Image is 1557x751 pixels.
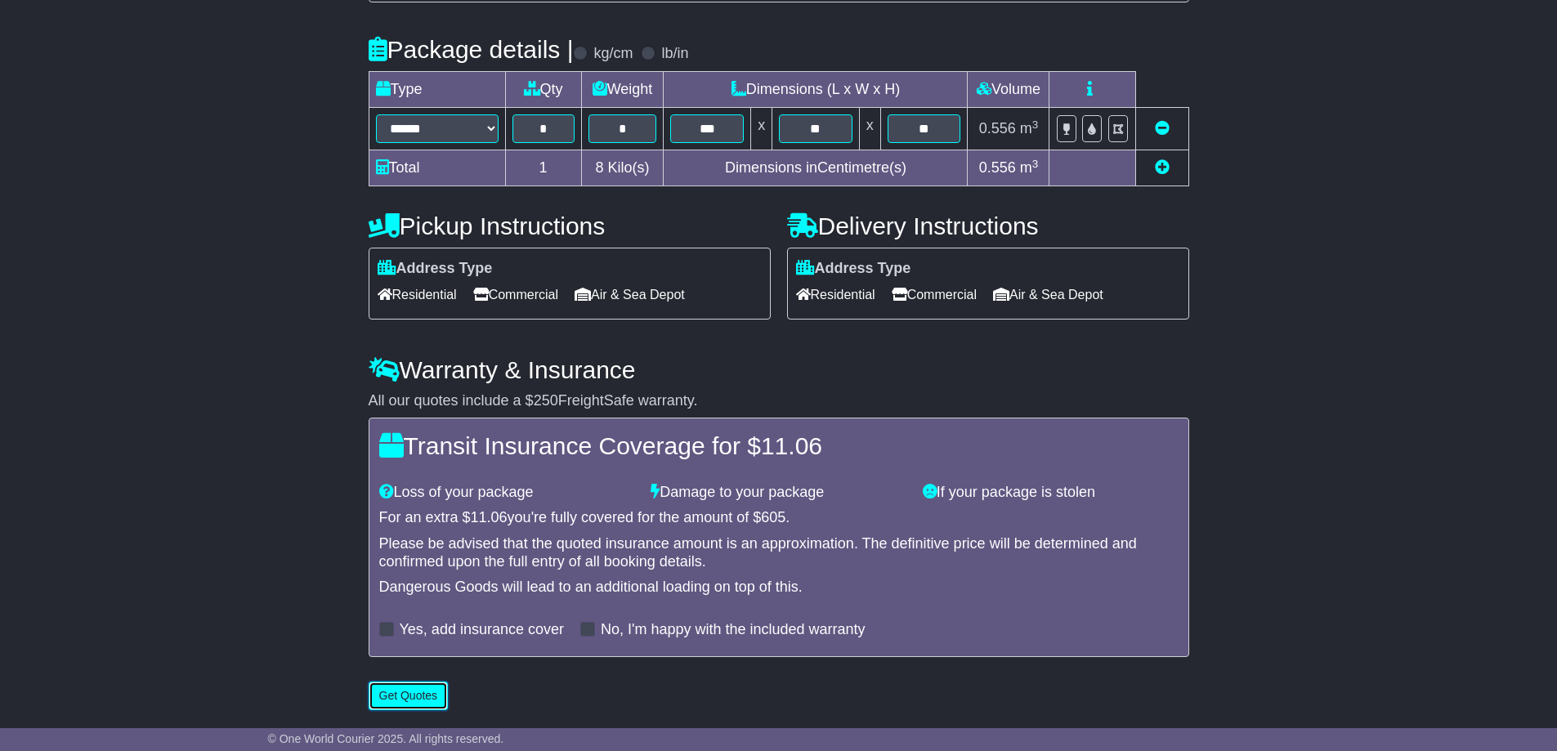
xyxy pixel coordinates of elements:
span: m [1020,159,1039,176]
span: 8 [595,159,603,176]
td: Type [369,72,505,108]
h4: Delivery Instructions [787,212,1189,239]
a: Add new item [1155,159,1170,176]
span: Air & Sea Depot [575,282,685,307]
td: Weight [581,72,664,108]
span: Air & Sea Depot [993,282,1103,307]
span: 11.06 [761,432,822,459]
span: Commercial [892,282,977,307]
span: 250 [534,392,558,409]
span: Residential [378,282,457,307]
span: Residential [796,282,875,307]
td: Dimensions (L x W x H) [664,72,968,108]
button: Get Quotes [369,682,449,710]
a: Remove this item [1155,120,1170,136]
div: All our quotes include a $ FreightSafe warranty. [369,392,1189,410]
span: m [1020,120,1039,136]
span: 605 [761,509,785,525]
td: 1 [505,150,581,186]
label: Yes, add insurance cover [400,621,564,639]
span: Commercial [473,282,558,307]
div: For an extra $ you're fully covered for the amount of $ . [379,509,1179,527]
h4: Pickup Instructions [369,212,771,239]
span: 0.556 [979,159,1016,176]
label: Address Type [378,260,493,278]
span: 11.06 [471,509,508,525]
td: x [751,108,772,150]
td: Volume [968,72,1049,108]
div: Loss of your package [371,484,643,502]
td: Kilo(s) [581,150,664,186]
div: Dangerous Goods will lead to an additional loading on top of this. [379,579,1179,597]
td: x [859,108,880,150]
div: Damage to your package [642,484,915,502]
label: No, I'm happy with the included warranty [601,621,866,639]
h4: Warranty & Insurance [369,356,1189,383]
span: © One World Courier 2025. All rights reserved. [268,732,504,745]
div: If your package is stolen [915,484,1187,502]
sup: 3 [1032,118,1039,131]
span: 0.556 [979,120,1016,136]
label: lb/in [661,45,688,63]
td: Qty [505,72,581,108]
div: Please be advised that the quoted insurance amount is an approximation. The definitive price will... [379,535,1179,570]
label: kg/cm [593,45,633,63]
td: Dimensions in Centimetre(s) [664,150,968,186]
h4: Package details | [369,36,574,63]
sup: 3 [1032,158,1039,170]
td: Total [369,150,505,186]
h4: Transit Insurance Coverage for $ [379,432,1179,459]
label: Address Type [796,260,911,278]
